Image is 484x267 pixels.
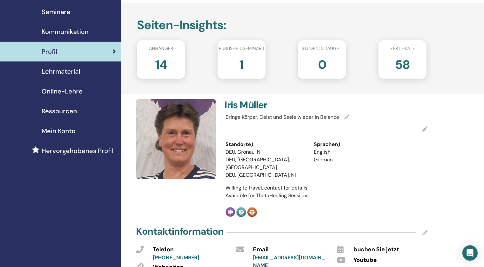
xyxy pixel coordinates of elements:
[136,99,216,179] img: default.jpg
[42,47,57,56] span: Profil
[42,7,70,17] span: Seminare
[253,246,269,254] span: Email
[226,114,339,120] span: Bringe Körper, Geist und Seele wieder in Balance
[314,141,392,148] div: Sprachen)
[42,67,80,76] span: Lehrmaterial
[42,106,77,116] span: Ressourcen
[136,226,224,237] h4: Kontaktinformation
[153,246,174,254] span: Telefon
[314,148,392,156] li: English
[149,45,173,52] span: Anhänger
[353,246,399,254] span: buchen Sie jetzt
[314,156,392,164] li: German
[137,18,426,33] h2: Seiten-Insights :
[226,184,307,191] span: Willing to travel, contact for details
[318,54,326,72] h2: 0
[219,45,264,52] span: Published seminars
[42,86,83,96] span: Online-Lehre
[226,156,304,171] li: DEU, [GEOGRAPHIC_DATA], [GEOGRAPHIC_DATA]
[42,27,89,36] span: Kommunikation
[226,141,253,148] span: Standorte)
[226,148,304,156] li: DEU, Gronau, NI
[155,54,167,72] h2: 14
[462,245,478,261] div: Open Intercom Messenger
[225,99,322,111] h4: Iris Müller
[226,192,309,199] span: Available for ThetaHealing Sessions
[226,171,304,179] li: DEU, [GEOGRAPHIC_DATA], NI
[390,45,415,52] span: Zertifikate
[42,126,75,136] span: Mein Konto
[395,54,410,72] h2: 58
[239,54,243,72] h2: 1
[153,254,199,261] a: [PHONE_NUMBER]
[353,256,377,264] span: Youtube
[42,146,114,156] span: Hervorgehobenes Profil
[302,45,342,52] span: Students taught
